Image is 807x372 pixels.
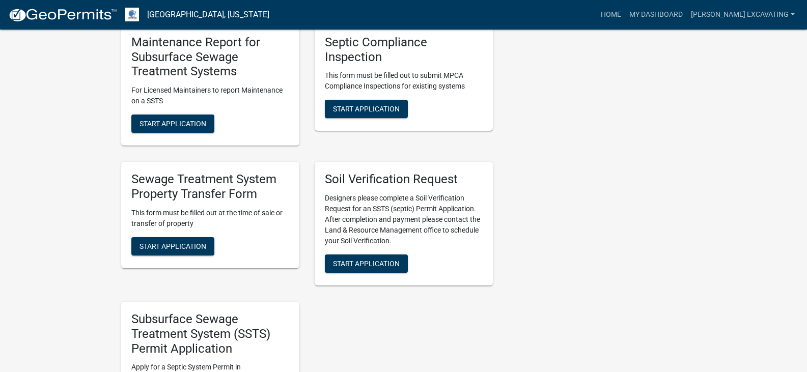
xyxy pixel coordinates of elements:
button: Start Application [325,100,408,118]
span: Start Application [333,260,400,268]
p: Designers please complete a Soil Verification Request for an SSTS (septic) Permit Application. Af... [325,193,483,246]
a: [GEOGRAPHIC_DATA], [US_STATE] [147,6,269,23]
img: Otter Tail County, Minnesota [125,8,139,21]
a: Home [597,5,625,24]
p: For Licensed Maintainers to report Maintenance on a SSTS [131,85,289,106]
button: Start Application [325,254,408,273]
h5: Septic Compliance Inspection [325,35,483,65]
span: Start Application [140,120,206,128]
p: This form must be filled out to submit MPCA Compliance Inspections for existing systems [325,70,483,92]
h5: Sewage Treatment System Property Transfer Form [131,172,289,202]
a: [PERSON_NAME] Excavating [687,5,799,24]
h5: Subsurface Sewage Treatment System (SSTS) Permit Application [131,312,289,356]
h5: Soil Verification Request [325,172,483,187]
span: Start Application [140,242,206,250]
a: My Dashboard [625,5,687,24]
button: Start Application [131,237,214,255]
button: Start Application [131,115,214,133]
p: This form must be filled out at the time of sale or transfer of property [131,208,289,229]
span: Start Application [333,105,400,113]
h5: Maintenance Report for Subsurface Sewage Treatment Systems [131,35,289,79]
